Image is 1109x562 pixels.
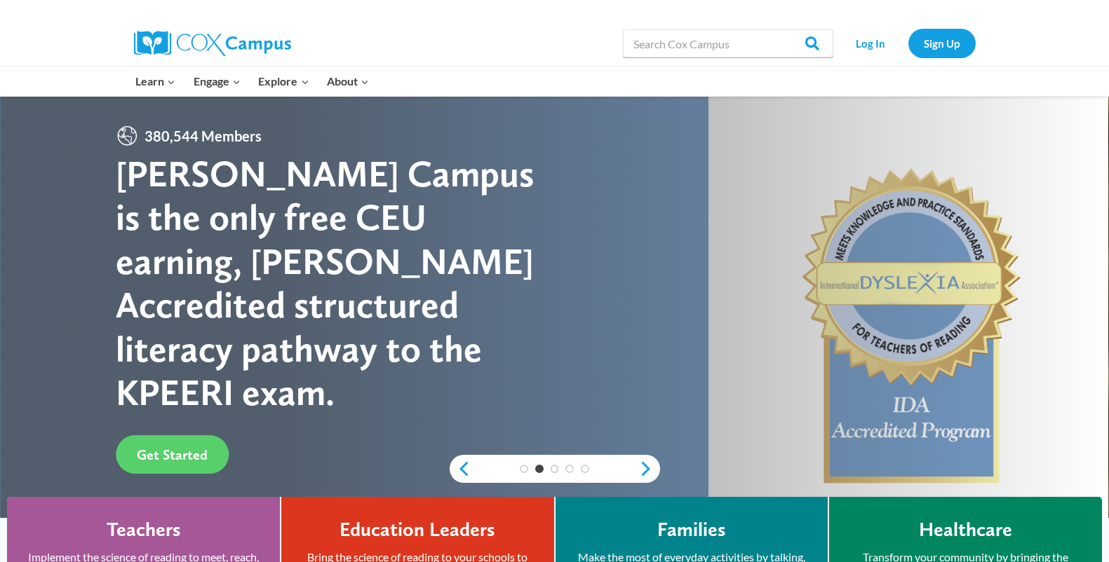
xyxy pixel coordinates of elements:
[258,72,309,90] span: Explore
[116,435,229,474] a: Get Started
[919,518,1012,542] h4: Healthcare
[840,29,901,57] a: Log In
[657,518,726,542] h4: Families
[194,72,241,90] span: Engage
[116,152,554,414] div: [PERSON_NAME] Campus is the only free CEU earning, [PERSON_NAME] Accredited structured literacy p...
[139,125,267,147] span: 380,544 Members
[137,446,208,463] span: Get Started
[107,518,181,542] h4: Teachers
[340,518,495,542] h4: Education Leaders
[840,29,976,57] nav: Secondary Navigation
[127,67,378,96] nav: Primary Navigation
[908,29,976,57] a: Sign Up
[623,29,833,57] input: Search Cox Campus
[134,31,291,56] img: Cox Campus
[327,72,369,90] span: About
[135,72,175,90] span: Learn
